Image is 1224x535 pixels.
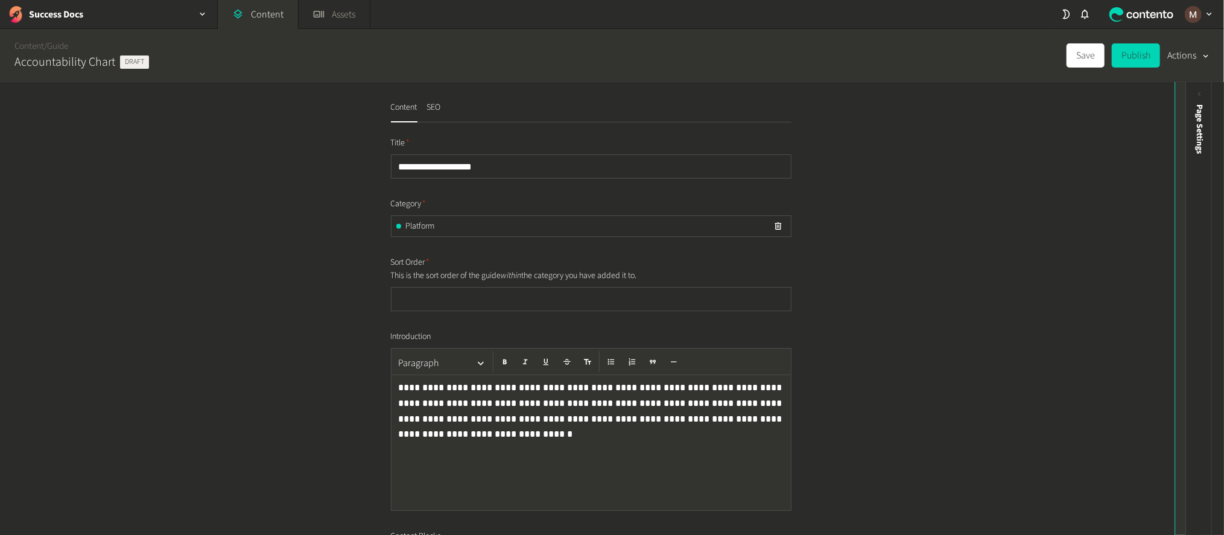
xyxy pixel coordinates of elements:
[391,198,426,211] span: Category
[7,6,24,23] img: Success Docs
[406,220,435,233] span: Platform
[1112,43,1160,68] button: Publish
[391,137,410,150] span: Title
[391,101,417,122] button: Content
[1182,104,1195,135] div: Preview
[391,256,430,269] span: Sort Order
[44,40,47,52] span: /
[120,55,149,69] span: Draft
[14,53,115,71] h2: Accountability Chart
[47,40,68,52] a: Guide
[394,351,490,375] button: Paragraph
[14,40,44,52] a: Content
[427,101,441,122] button: SEO
[1067,43,1105,68] button: Save
[29,7,83,22] h2: Success Docs
[1193,104,1206,154] span: Page Settings
[391,331,431,343] span: Introduction
[1185,6,1202,23] img: Marinel G
[1167,43,1210,68] button: Actions
[391,269,665,282] p: This is the sort order of the guide the category you have added it to.
[501,270,522,282] em: within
